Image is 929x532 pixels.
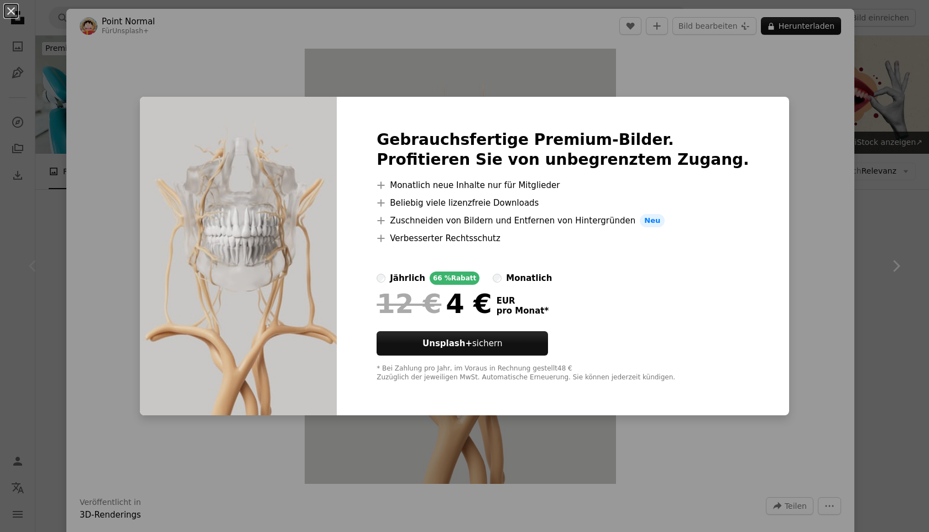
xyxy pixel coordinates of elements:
[377,331,548,356] button: Unsplash+sichern
[377,179,749,192] li: Monatlich neue Inhalte nur für Mitglieder
[640,214,665,227] span: Neu
[377,232,749,245] li: Verbesserter Rechtsschutz
[377,289,441,318] span: 12 €
[506,272,552,285] div: monatlich
[377,289,492,318] div: 4 €
[493,274,502,283] input: monatlich
[377,130,749,170] h2: Gebrauchsfertige Premium-Bilder. Profitieren Sie von unbegrenztem Zugang.
[377,274,385,283] input: jährlich66 %Rabatt
[377,364,749,382] div: * Bei Zahlung pro Jahr, im Voraus in Rechnung gestellt 48 € Zuzüglich der jeweiligen MwSt. Automa...
[377,214,749,227] li: Zuschneiden von Bildern und Entfernen von Hintergründen
[497,306,549,316] span: pro Monat *
[140,97,337,415] img: premium_photo-1723187823945-bd116325da6a
[390,272,425,285] div: jährlich
[377,196,749,210] li: Beliebig viele lizenzfreie Downloads
[497,296,549,306] span: EUR
[422,338,472,348] strong: Unsplash+
[430,272,479,285] div: 66 % Rabatt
